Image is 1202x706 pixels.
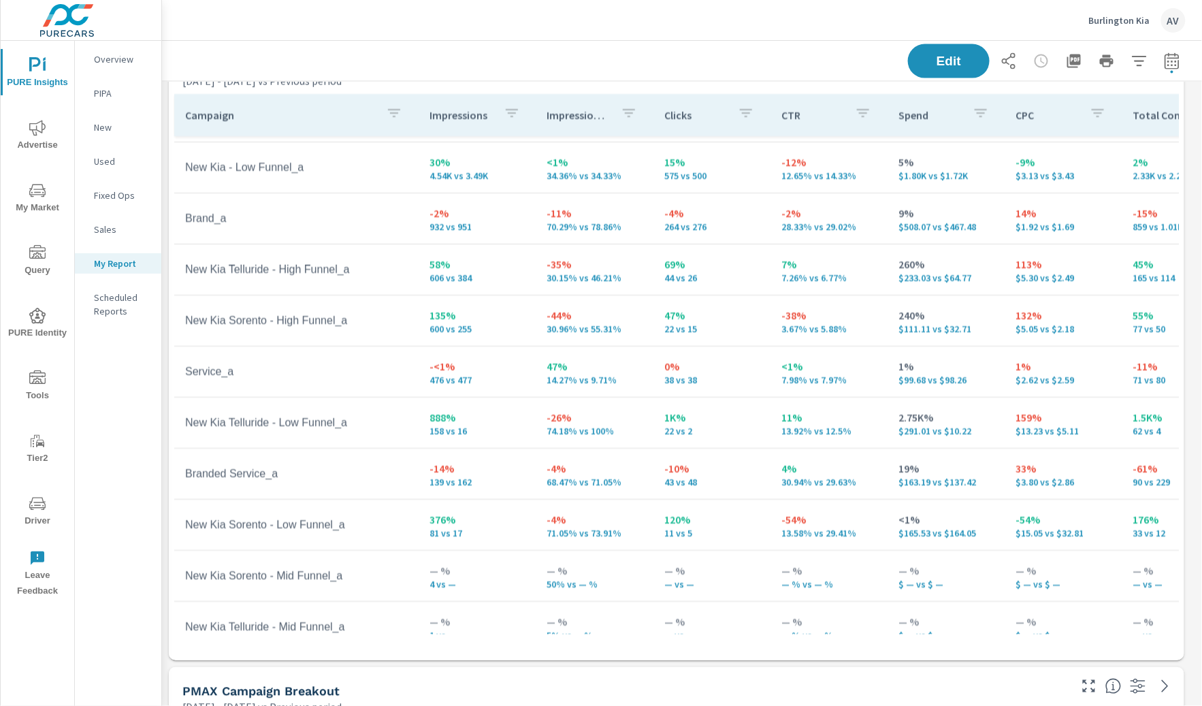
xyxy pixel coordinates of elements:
p: 19% [898,460,994,477]
p: 28.33% vs 29.02% [781,221,877,232]
p: 575 vs 500 [664,170,760,181]
p: -10% [664,460,760,477]
p: -54% [781,511,877,528]
p: 50% vs — % [547,579,643,590]
p: Burlington Kia [1089,14,1150,27]
p: -9% [1016,154,1111,170]
p: 11% [781,409,877,426]
td: New Kia Sorento - Mid Funnel_a [174,559,419,593]
button: Share Report [995,48,1022,75]
p: Scheduled Reports [94,291,150,318]
p: 22 vs 15 [664,323,760,334]
td: Service_a [174,355,419,389]
p: 13.92% vs 12.5% [781,426,877,436]
p: $ — vs $ — [1016,630,1111,641]
p: 38 vs 38 [664,374,760,385]
p: 260% [898,256,994,272]
p: — % [1016,562,1111,579]
p: Impression Share [547,108,610,122]
p: 1% [1016,358,1111,374]
td: New Kia Telluride - High Funnel_a [174,253,419,287]
button: Apply Filters [1126,48,1153,75]
p: 5% [898,154,994,170]
p: $13.23 vs $5.11 [1016,426,1111,436]
p: Impressions [429,108,492,122]
p: 240% [898,307,994,323]
p: -4% [664,205,760,221]
p: PIPA [94,86,150,100]
p: My Report [94,257,150,270]
div: AV [1161,8,1186,33]
p: 606 vs 384 [429,272,525,283]
p: Spend [898,108,961,122]
p: $1.92 vs $1.69 [1016,221,1111,232]
p: -4% [547,460,643,477]
button: Print Report [1093,48,1120,75]
p: $5.30 vs $2.49 [1016,272,1111,283]
p: 7% [781,256,877,272]
p: $ — vs $ — [898,630,994,641]
p: 47% [664,307,760,323]
span: Tier2 [5,433,70,466]
p: Total Conversions [1133,108,1196,122]
button: Make Fullscreen [1078,675,1100,697]
p: — % [1016,613,1111,630]
p: — % [781,562,877,579]
span: Tools [5,370,70,404]
p: 14.27% vs 9.71% [547,374,643,385]
p: $5.05 vs $2.18 [1016,323,1111,334]
div: PIPA [75,83,161,103]
p: 58% [429,256,525,272]
p: 30.96% vs 55.31% [547,323,643,334]
p: <1% [781,358,877,374]
p: 376% [429,511,525,528]
td: New Kia Sorento - High Funnel_a [174,304,419,338]
p: Overview [94,52,150,66]
p: 68.47% vs 71.05% [547,477,643,487]
p: 476 vs 477 [429,374,525,385]
p: $99.68 vs $98.26 [898,374,994,385]
p: Sales [94,223,150,236]
p: $233.03 vs $64.77 [898,272,994,283]
p: -2% [781,205,877,221]
p: $291.01 vs $10.22 [898,426,994,436]
p: 132% [1016,307,1111,323]
p: 12.65% vs 14.33% [781,170,877,181]
span: PURE Insights [5,57,70,91]
div: Overview [75,49,161,69]
td: New Kia Sorento - Low Funnel_a [174,508,419,542]
p: 159% [1016,409,1111,426]
p: 932 vs 951 [429,221,525,232]
div: Used [75,151,161,172]
p: 14% [1016,205,1111,221]
p: 70.29% vs 78.86% [547,221,643,232]
td: New Kia Telluride - Mid Funnel_a [174,610,419,644]
p: -26% [547,409,643,426]
p: 4 vs — [429,579,525,590]
p: Fixed Ops [94,189,150,202]
p: $15.05 vs $32.81 [1016,528,1111,539]
p: 139 vs 162 [429,477,525,487]
p: -11% [547,205,643,221]
p: CTR [781,108,844,122]
p: 30% [429,154,525,170]
p: 0% [664,358,760,374]
p: 47% [547,358,643,374]
p: 34.36% vs 34.33% [547,170,643,181]
p: -44% [547,307,643,323]
p: 22 vs 2 [664,426,760,436]
p: Clicks [664,108,727,122]
p: $163.19 vs $137.42 [898,477,994,487]
p: — % vs — % [781,630,877,641]
p: 135% [429,307,525,323]
p: New [94,121,150,134]
p: $ — vs $ — [898,579,994,590]
h5: PMAX Campaign Breakout [182,684,340,699]
p: 113% [1016,256,1111,272]
p: — % [429,562,525,579]
p: 3.67% vs 5.88% [781,323,877,334]
span: Advertise [5,120,70,153]
p: -12% [781,154,877,170]
p: $3.80 vs $2.86 [1016,477,1111,487]
p: $508.07 vs $467.48 [898,221,994,232]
